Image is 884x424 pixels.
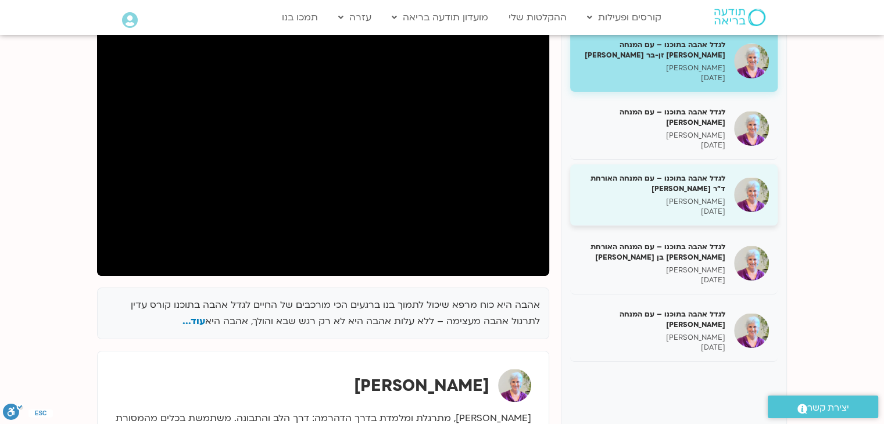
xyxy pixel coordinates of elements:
[276,6,324,28] a: תמכו בנו
[579,333,725,343] p: [PERSON_NAME]
[579,73,725,83] p: [DATE]
[579,107,725,128] h5: לגדל אהבה בתוכנו – עם המנחה [PERSON_NAME]
[498,369,531,402] img: סנדיה בר קמה
[579,63,725,73] p: [PERSON_NAME]
[579,197,725,207] p: [PERSON_NAME]
[734,111,769,146] img: לגדל אהבה בתוכנו – עם המנחה האורח ענבר בר קמה
[106,297,540,330] p: אהבה היא כוח מרפא שיכול לתמוך בנו ברגעים הכי מורכבים של החיים לגדל אהבה בתוכנו קורס עדין לתרגול א...
[734,44,769,78] img: לגדל אהבה בתוכנו – עם המנחה האורחת צילה זן-בר צור
[579,242,725,263] h5: לגדל אהבה בתוכנו – עם המנחה האורחת [PERSON_NAME] בן [PERSON_NAME]
[503,6,572,28] a: ההקלטות שלי
[386,6,494,28] a: מועדון תודעה בריאה
[579,275,725,285] p: [DATE]
[581,6,667,28] a: קורסים ופעילות
[714,9,765,26] img: תודעה בריאה
[332,6,377,28] a: עזרה
[579,141,725,150] p: [DATE]
[734,246,769,281] img: לגדל אהבה בתוכנו – עם המנחה האורחת שאנייה כהן בן חיים
[734,313,769,348] img: לגדל אהבה בתוכנו – עם המנחה האורח בן קמינסקי
[807,400,849,416] span: יצירת קשר
[579,173,725,194] h5: לגדל אהבה בתוכנו – עם המנחה האורחת ד"ר [PERSON_NAME]
[354,375,489,397] strong: [PERSON_NAME]
[579,207,725,217] p: [DATE]
[579,131,725,141] p: [PERSON_NAME]
[579,265,725,275] p: [PERSON_NAME]
[579,309,725,330] h5: לגדל אהבה בתוכנו – עם המנחה [PERSON_NAME]
[579,343,725,353] p: [DATE]
[768,396,878,418] a: יצירת קשר
[734,177,769,212] img: לגדל אהבה בתוכנו – עם המנחה האורחת ד"ר נועה אלבלדה
[579,39,725,60] h5: לגדל אהבה בתוכנו – עם המנחה [PERSON_NAME] זן-בר [PERSON_NAME]
[182,315,205,328] span: עוד...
